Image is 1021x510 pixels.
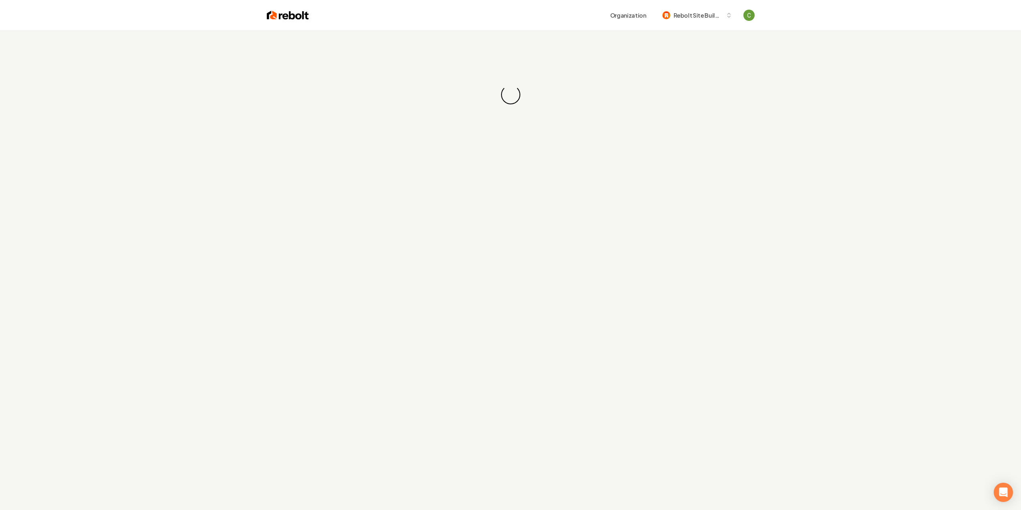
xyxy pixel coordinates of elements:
[662,11,670,19] img: Rebolt Site Builder
[743,10,755,21] img: Candela Corradin
[267,10,309,21] img: Rebolt Logo
[743,10,755,21] button: Open user button
[497,81,524,108] div: Loading
[674,11,723,20] span: Rebolt Site Builder
[605,8,651,22] button: Organization
[994,483,1013,502] div: Open Intercom Messenger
